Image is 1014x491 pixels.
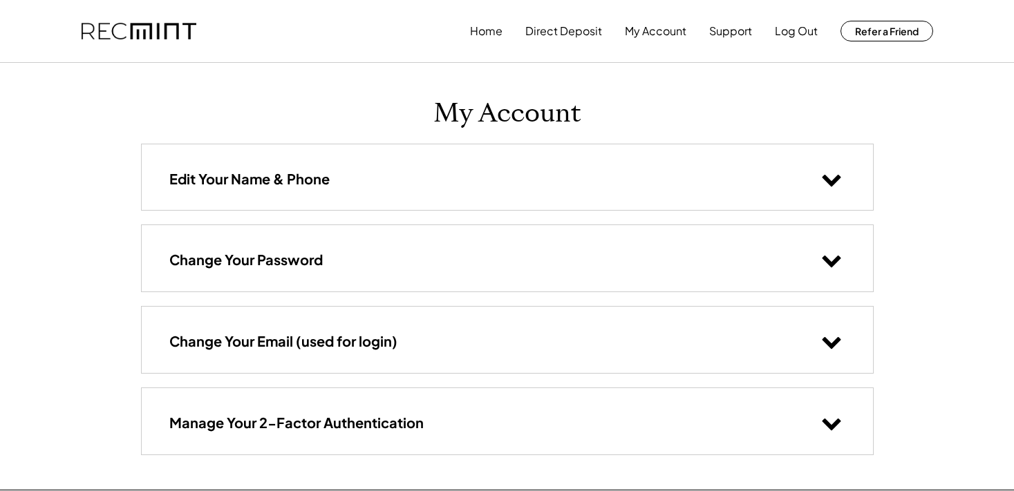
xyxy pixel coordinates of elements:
[470,17,503,45] button: Home
[169,170,330,188] h3: Edit Your Name & Phone
[841,21,933,41] button: Refer a Friend
[169,332,397,350] h3: Change Your Email (used for login)
[525,17,602,45] button: Direct Deposit
[169,251,323,269] h3: Change Your Password
[625,17,686,45] button: My Account
[169,414,424,432] h3: Manage Your 2-Factor Authentication
[775,17,818,45] button: Log Out
[709,17,752,45] button: Support
[433,97,581,130] h1: My Account
[82,23,196,40] img: recmint-logotype%403x.png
